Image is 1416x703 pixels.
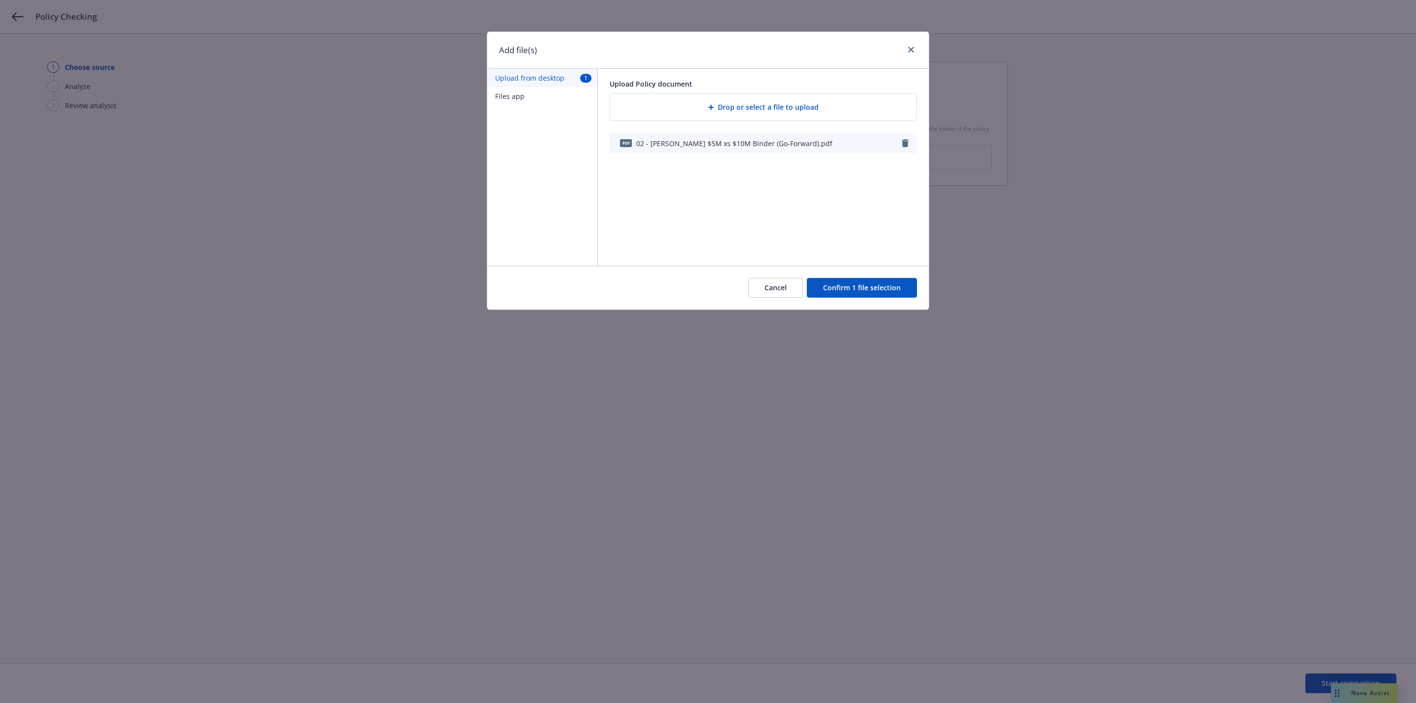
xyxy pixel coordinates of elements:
button: Confirm 1 file selection [807,278,917,298]
button: Cancel [748,278,803,298]
span: pdf [620,139,632,147]
div: Upload Policy document [610,79,917,89]
span: 1 [580,74,591,82]
span: Drop or select a file to upload [718,102,819,112]
div: Drop or select a file to upload [610,93,917,121]
span: 02 - [PERSON_NAME] $5M xs $10M Binder (Go-Forward).pdf [636,138,832,149]
button: Upload from desktop1 [487,69,597,87]
a: close [905,44,917,56]
button: Files app [487,87,597,105]
h1: Add file(s) [499,44,537,57]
